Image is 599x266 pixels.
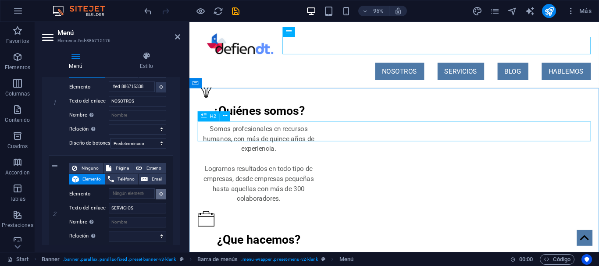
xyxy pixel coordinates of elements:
[48,210,61,217] em: 2
[213,6,223,16] button: reload
[117,174,136,184] span: Teléfono
[563,4,595,18] button: Más
[5,90,30,97] p: Columnas
[7,254,29,265] a: Haz clic para cancelar la selección y doble clic para abrir páginas
[69,110,109,121] label: Nombre
[510,254,533,265] h6: Tiempo de la sesión
[524,6,535,16] button: text_generator
[69,189,109,199] label: Elemento
[5,117,30,124] p: Contenido
[581,254,592,265] button: Usercentrics
[394,7,402,15] i: Al redimensionar, ajustar el nivel de zoom automáticamente para ajustarse al dispositivo elegido.
[7,143,28,150] p: Cuadros
[50,6,116,16] img: Editor Logo
[507,6,517,16] button: navigator
[519,254,533,265] span: 00 00
[139,174,166,184] button: Email
[69,203,109,213] label: Texto del enlace
[490,6,500,16] i: Páginas (Ctrl+Alt+S)
[371,6,385,16] h6: 95%
[231,6,241,16] i: Guardar (Ctrl+S)
[69,231,109,241] label: Relación
[113,52,180,70] h4: Estilo
[80,163,100,174] span: Ninguno
[143,6,153,16] i: Deshacer: Cambiar elementos de menú (Ctrl+Z)
[213,6,223,16] i: Volver a cargar página
[145,163,163,174] span: Externo
[42,254,60,265] span: Haz clic para seleccionar y doble clic para editar
[358,6,389,16] button: 95%
[5,169,30,176] p: Accordion
[82,174,102,184] span: Elemento
[472,6,482,16] i: Diseño (Ctrl+Alt+Y)
[143,6,153,16] button: undo
[42,52,113,70] h4: Menú
[69,124,109,135] label: Relación
[133,163,166,174] button: Externo
[230,6,241,16] button: save
[544,254,570,265] span: Código
[109,82,155,92] input: Ningún elemento seleccionado
[321,257,325,262] i: Este elemento es un preajuste personalizable
[10,195,26,202] p: Tablas
[69,82,109,92] label: Elemento
[2,222,33,229] p: Prestaciones
[241,254,318,265] span: . menu-wrapper .preset-menu-v2-klank
[69,174,105,184] button: Elemento
[69,163,103,174] button: Ninguno
[103,163,133,174] button: Página
[5,64,30,71] p: Elementos
[210,114,217,119] span: H2
[525,6,535,16] i: AI Writer
[472,6,482,16] button: design
[180,257,184,262] i: Este elemento es un preajuste personalizable
[42,254,353,265] nav: breadcrumb
[197,254,238,265] span: Haz clic para seleccionar y doble clic para editar
[109,217,166,227] input: Nombre
[69,217,109,227] label: Nombre
[507,6,517,16] i: Navegador
[109,203,166,213] input: Texto del enlace...
[567,7,592,15] span: Más
[540,254,574,265] button: Código
[109,188,155,199] input: Ningún elemento seleccionado
[489,6,500,16] button: pages
[48,99,61,106] em: 1
[544,6,554,16] i: Publicar
[114,163,131,174] span: Página
[525,256,527,262] span: :
[109,96,166,106] input: Texto del enlace...
[6,38,29,45] p: Favoritos
[542,4,556,18] button: publish
[69,138,111,149] label: Diseño de botones
[57,29,180,37] h2: Menú
[105,174,139,184] button: Teléfono
[109,110,166,121] input: Nombre
[69,96,109,106] label: Texto del enlace
[63,254,176,265] span: . banner .parallax .parallax-fixed .preset-banner-v3-klank
[339,254,353,265] span: Haz clic para seleccionar y doble clic para editar
[57,37,163,45] h3: Elemento #ed-886715176
[150,174,163,184] span: Email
